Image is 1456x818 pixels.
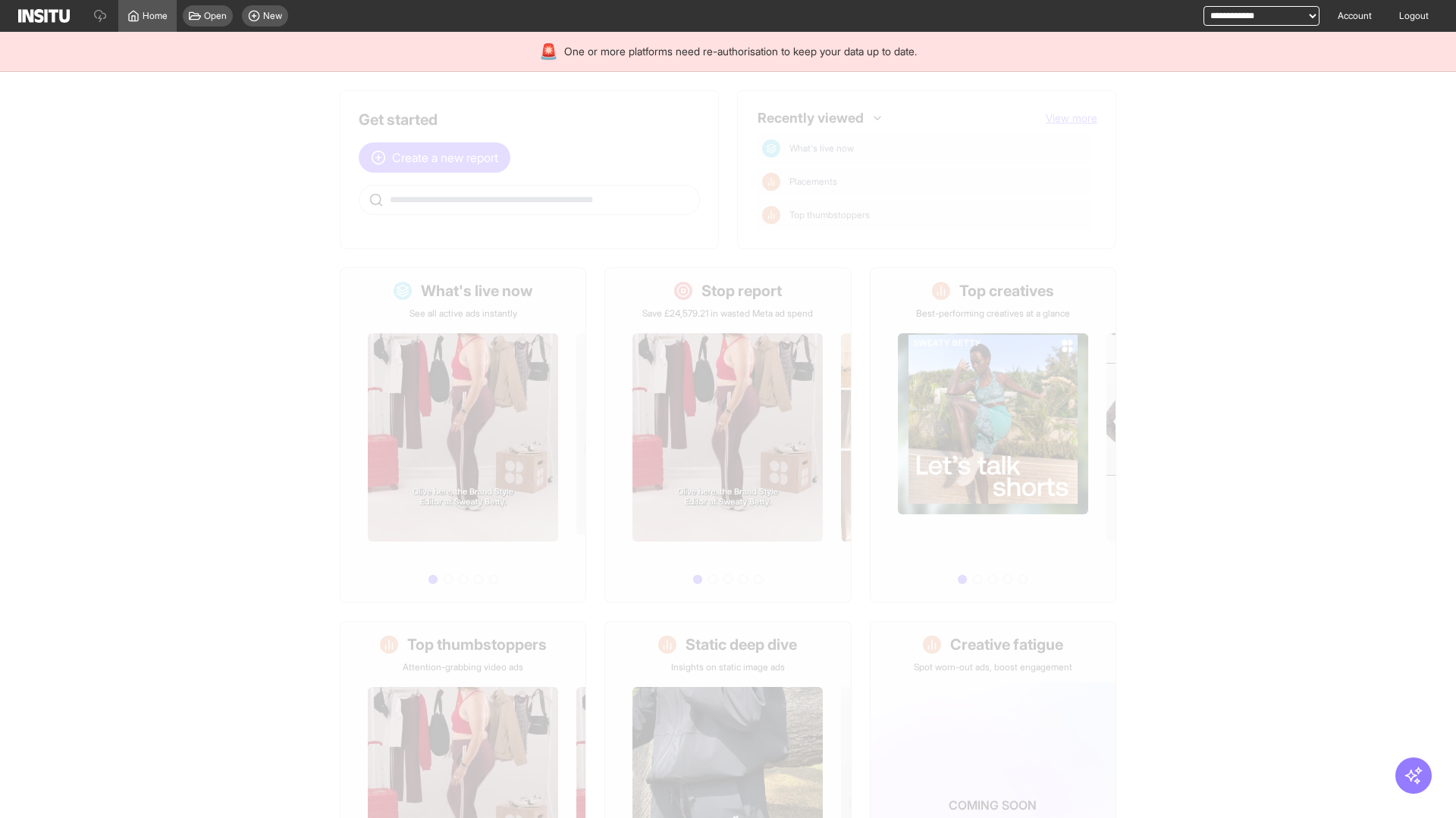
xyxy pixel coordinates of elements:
span: Open [204,10,227,22]
span: One or more platforms need re-authorisation to keep your data up to date. [564,44,917,59]
div: 🚨 [539,41,558,62]
span: Home [143,10,168,22]
span: New [263,10,282,22]
img: Logo [18,9,70,23]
